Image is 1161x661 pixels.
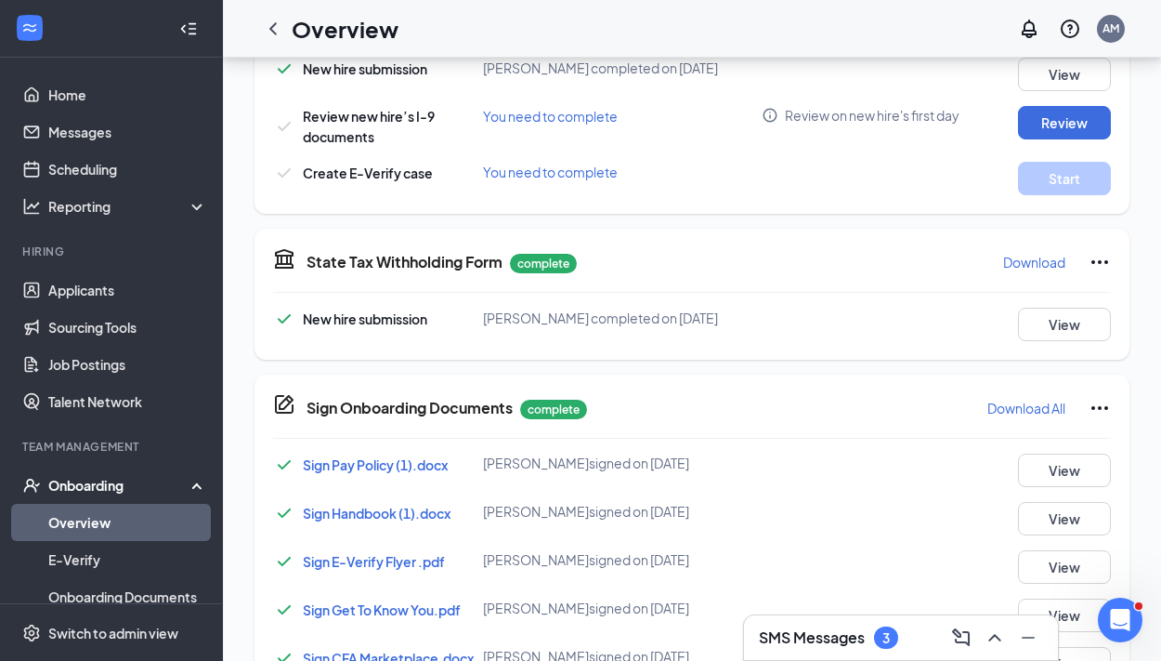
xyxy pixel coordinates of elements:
button: Start [1018,162,1111,195]
svg: CompanyDocumentIcon [273,393,295,416]
div: 3 [882,630,890,646]
p: complete [510,254,577,273]
div: AM [1102,20,1119,36]
button: ChevronUp [980,623,1010,653]
button: View [1018,58,1111,91]
a: Applicants [48,271,207,309]
div: [PERSON_NAME] signed on [DATE] [483,502,763,521]
button: View [1018,308,1111,341]
iframe: Intercom live chat [1098,598,1142,642]
button: Review [1018,106,1111,139]
a: Onboarding Documents [48,578,207,615]
div: [PERSON_NAME] signed on [DATE] [483,550,763,569]
button: Minimize [1013,623,1043,653]
a: Sourcing Tools [48,309,207,346]
div: Reporting [48,197,208,216]
svg: WorkstreamLogo [20,19,39,37]
div: Hiring [22,244,203,259]
p: Download [1003,253,1065,271]
p: complete [520,400,587,419]
p: Download All [987,399,1065,417]
svg: TaxGovernmentIcon [273,247,295,270]
svg: Analysis [22,197,41,216]
a: E-Verify [48,541,207,578]
svg: ChevronUp [984,627,1006,649]
button: Download All [986,393,1066,423]
svg: Checkmark [273,550,295,573]
h3: SMS Messages [759,628,865,648]
a: Talent Network [48,383,207,420]
svg: Checkmark [273,599,295,621]
div: Switch to admin view [48,624,178,642]
div: [PERSON_NAME] signed on [DATE] [483,599,763,617]
span: New hire submission [303,60,427,77]
button: View [1018,599,1111,632]
svg: Checkmark [273,162,295,184]
div: Team Management [22,439,203,455]
span: Review new hire’s I-9 documents [303,108,435,145]
button: View [1018,502,1111,535]
span: [PERSON_NAME] completed on [DATE] [483,310,718,326]
svg: Collapse [179,20,198,38]
a: Sign Get To Know You.pdf [303,602,461,618]
a: Overview [48,504,207,541]
button: Download [1002,247,1066,277]
a: Job Postings [48,346,207,383]
span: You need to complete [483,164,618,180]
div: Onboarding [48,476,191,495]
span: [PERSON_NAME] completed on [DATE] [483,59,718,76]
svg: Info [762,107,778,124]
svg: ComposeMessage [950,627,972,649]
a: Sign E-Verify Flyer .pdf [303,553,445,570]
svg: ChevronLeft [262,18,284,40]
div: [PERSON_NAME] signed on [DATE] [483,454,763,472]
svg: Checkmark [273,308,295,330]
svg: UserCheck [22,476,41,495]
svg: Ellipses [1089,251,1111,273]
a: Sign Pay Policy (1).docx [303,456,448,473]
button: View [1018,550,1111,584]
h1: Overview [292,13,398,45]
a: Messages [48,113,207,151]
a: Scheduling [48,151,207,188]
h5: Sign Onboarding Documents [307,398,513,418]
h5: State Tax Withholding Form [307,252,502,272]
svg: Checkmark [273,115,295,138]
svg: Checkmark [273,502,295,524]
a: Home [48,76,207,113]
svg: Settings [22,624,41,642]
span: You need to complete [483,108,618,125]
button: View [1018,454,1111,487]
svg: Checkmark [273,58,295,80]
svg: Notifications [1018,18,1040,40]
svg: Checkmark [273,454,295,476]
svg: QuestionInfo [1059,18,1081,40]
span: Review on new hire's first day [785,106,959,125]
span: Create E-Verify case [303,165,433,181]
svg: Ellipses [1089,397,1111,419]
span: New hire submission [303,311,427,327]
svg: Minimize [1017,627,1039,649]
button: ComposeMessage [946,623,976,653]
a: Sign Handbook (1).docx [303,505,450,522]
